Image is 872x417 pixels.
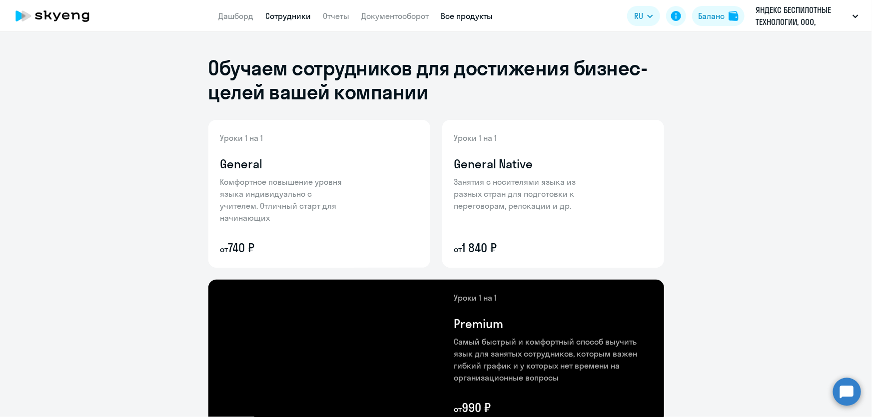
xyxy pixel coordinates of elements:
button: RU [627,6,660,26]
p: Комфортное повышение уровня языка индивидуально с учителем. Отличный старт для начинающих [220,176,350,224]
h4: Premium [454,316,503,332]
h4: General Native [454,156,533,172]
a: Дашборд [219,11,254,21]
small: от [454,404,462,414]
p: Уроки 1 на 1 [454,132,584,144]
small: от [220,244,228,254]
p: Уроки 1 на 1 [454,292,652,304]
button: Балансbalance [692,6,745,26]
a: Документооборот [362,11,429,21]
p: Самый быстрый и комфортный способ выучить язык для занятых сотрудников, которым важен гибкий граф... [454,336,652,384]
h4: General [220,156,262,172]
p: Занятия с носителями языка из разных стран для подготовки к переговорам, релокации и др. [454,176,584,212]
button: ЯНДЕКС БЕСПИЛОТНЫЕ ТЕХНОЛОГИИ, ООО, Беспилотные Технологии 2021 [751,4,864,28]
p: Уроки 1 на 1 [220,132,350,144]
div: Баланс [698,10,725,22]
p: 1 840 ₽ [454,240,584,256]
img: general-content-bg.png [208,120,359,268]
p: ЯНДЕКС БЕСПИЛОТНЫЕ ТЕХНОЛОГИИ, ООО, Беспилотные Технологии 2021 [756,4,849,28]
small: от [454,244,462,254]
h1: Обучаем сотрудников для достижения бизнес-целей вашей компании [208,56,664,104]
a: Сотрудники [266,11,311,21]
a: Отчеты [323,11,350,21]
span: RU [634,10,643,22]
img: general-native-content-bg.png [442,120,600,268]
p: 990 ₽ [454,400,652,416]
p: 740 ₽ [220,240,350,256]
img: balance [729,11,739,21]
a: Все продукты [441,11,493,21]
